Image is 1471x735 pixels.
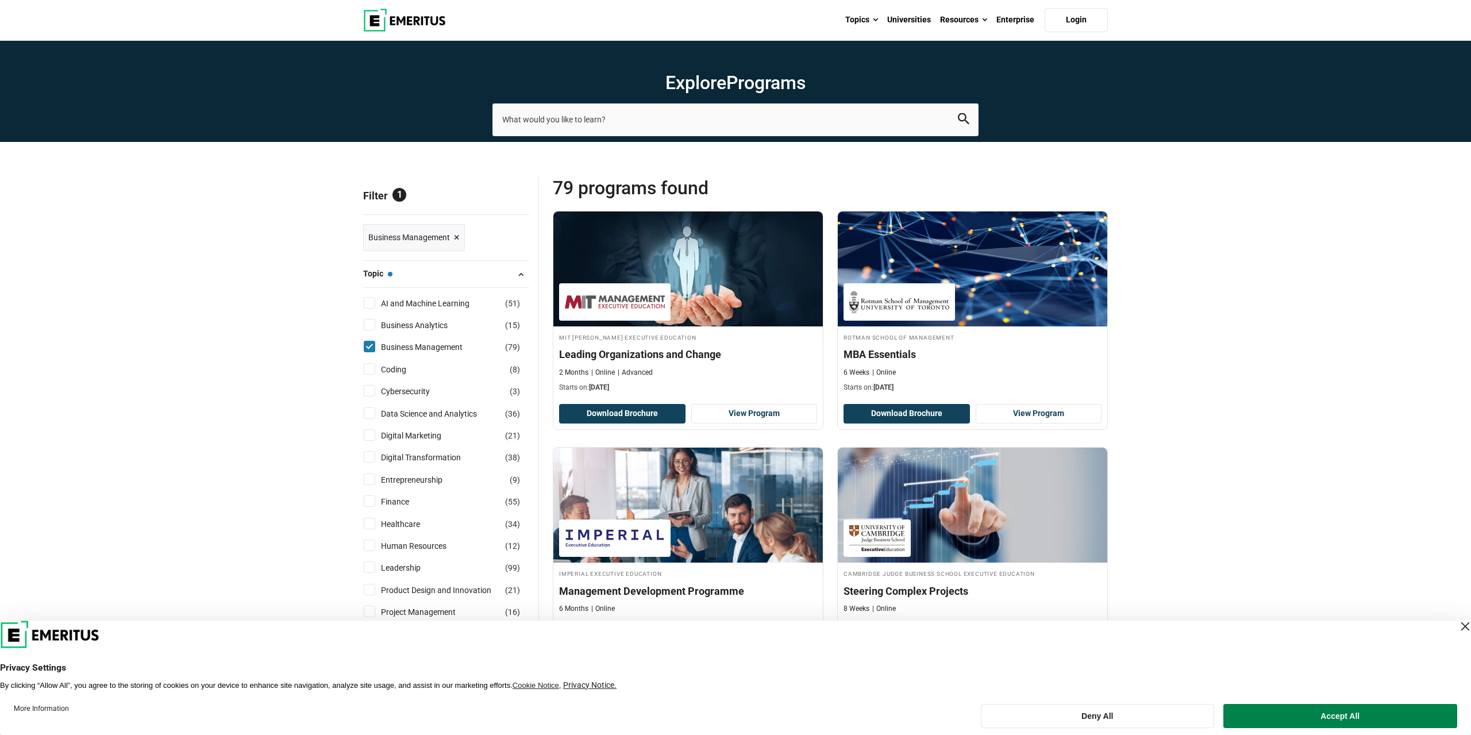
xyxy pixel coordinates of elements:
h4: MBA Essentials [844,347,1102,361]
span: 55 [508,497,517,506]
span: 15 [508,321,517,330]
h1: Explore [492,71,979,94]
span: × [454,229,460,246]
a: Data Science and Analytics [381,407,500,420]
p: Advanced [618,368,653,378]
span: Business Management [368,231,450,244]
a: Digital Transformation [381,451,484,464]
a: Reset all [494,190,529,205]
span: 12 [508,541,517,551]
a: Business Management Course by Rotman School of Management - September 4, 2025 Rotman School of Ma... [838,211,1107,399]
span: ( ) [505,518,520,530]
span: Programs [726,72,806,94]
span: 34 [508,519,517,529]
a: Finance [381,495,432,508]
span: ( ) [505,407,520,420]
a: Cybersecurity [381,385,453,398]
span: 79 [508,343,517,352]
img: MIT Sloan Executive Education [565,289,665,315]
a: Business Management Course by Cambridge Judge Business School Executive Education - September 4, ... [838,448,1107,635]
a: Login [1045,8,1108,32]
p: 2 Months [559,368,588,378]
img: Imperial Executive Education [565,525,665,551]
span: ( ) [505,561,520,574]
img: MBA Essentials | Online Business Management Course [838,211,1107,326]
a: Business Management [381,341,486,353]
span: 51 [508,299,517,308]
a: View Program [976,404,1102,424]
p: Starts on: [559,619,817,629]
p: Online [872,604,896,614]
input: search-page [492,103,979,136]
h4: MIT [PERSON_NAME] Executive Education [559,332,817,342]
p: Online [591,368,615,378]
a: AI and Machine Learning [381,297,492,310]
p: Online [872,368,896,378]
a: Business Analytics [381,319,471,332]
a: Entrepreneurship [381,474,465,486]
span: 79 Programs found [553,176,830,199]
a: Business Management Course by Imperial Executive Education - September 4, 2025 Imperial Executive... [553,448,823,635]
span: ( ) [505,341,520,353]
a: Digital Marketing [381,429,464,442]
span: ( ) [505,297,520,310]
a: Project Management [381,606,479,618]
h4: Management Development Programme [559,584,817,598]
span: ( ) [505,495,520,508]
span: [DATE] [589,620,609,628]
a: Product Design and Innovation [381,584,514,597]
span: 16 [508,607,517,617]
span: 9 [513,475,517,484]
p: 6 Months [559,604,588,614]
button: search [958,113,969,126]
a: search [958,116,969,127]
a: Coding [381,363,429,376]
span: 21 [508,431,517,440]
span: 38 [508,453,517,462]
p: Starts on: [559,383,817,392]
h4: Cambridge Judge Business School Executive Education [844,568,1102,578]
span: 21 [508,586,517,595]
a: Leadership Course by MIT Sloan Executive Education - September 4, 2025 MIT Sloan Executive Educat... [553,211,823,399]
p: 8 Weeks [844,604,869,614]
a: View Program [691,404,818,424]
a: Business Management × [363,224,465,251]
img: Steering Complex Projects | Online Business Management Course [838,448,1107,563]
span: ( ) [505,540,520,552]
span: 8 [513,365,517,374]
span: 36 [508,409,517,418]
span: ( ) [505,606,520,618]
button: Topic [363,265,529,283]
span: [DATE] [873,620,894,628]
span: 99 [508,563,517,572]
p: 6 Weeks [844,368,869,378]
a: Human Resources [381,540,469,552]
span: 1 [392,188,406,202]
span: ( ) [505,319,520,332]
h4: Steering Complex Projects [844,584,1102,598]
img: Rotman School of Management [849,289,949,315]
h4: Imperial Executive Education [559,568,817,578]
span: ( ) [510,363,520,376]
img: Cambridge Judge Business School Executive Education [849,525,905,551]
span: Topic [363,267,392,280]
img: Management Development Programme | Online Business Management Course [553,448,823,563]
p: Filter [363,176,529,214]
span: ( ) [510,385,520,398]
span: ( ) [505,584,520,597]
button: Download Brochure [559,404,686,424]
button: Download Brochure [844,404,970,424]
span: [DATE] [873,383,894,391]
h4: Rotman School of Management [844,332,1102,342]
span: [DATE] [589,383,609,391]
span: ( ) [505,429,520,442]
a: Leadership [381,561,444,574]
p: Starts on: [844,619,1102,629]
span: 3 [513,387,517,396]
span: ( ) [505,451,520,464]
p: Online [591,604,615,614]
span: ( ) [510,474,520,486]
h4: Leading Organizations and Change [559,347,817,361]
a: Healthcare [381,518,443,530]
